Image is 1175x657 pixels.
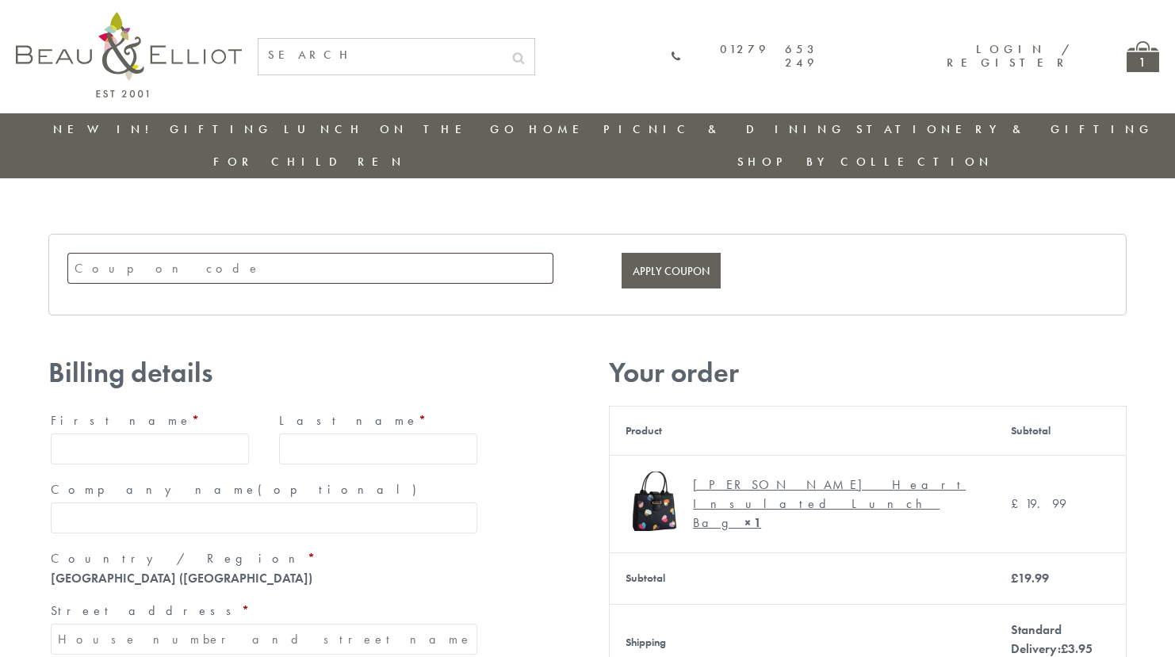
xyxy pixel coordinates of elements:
[170,121,273,137] a: Gifting
[610,406,995,455] th: Product
[48,357,480,389] h3: Billing details
[279,408,477,434] label: Last name
[995,406,1127,455] th: Subtotal
[1127,41,1159,72] a: 1
[671,43,818,71] a: 01279 653 249
[1011,570,1049,586] bdi: 19.99
[51,546,477,571] label: Country / Region
[529,121,592,137] a: Home
[947,41,1071,71] a: Login / Register
[258,39,503,71] input: SEARCH
[16,12,242,97] img: logo
[626,472,685,531] img: Emily Heart Insulated Lunch Bag
[213,154,406,170] a: For Children
[1061,640,1068,657] span: £
[693,476,967,533] div: [PERSON_NAME] Heart Insulated Lunch Bag
[1011,570,1018,586] span: £
[67,253,553,284] input: Coupon code
[1061,640,1093,657] bdi: 3.95
[51,570,312,586] strong: [GEOGRAPHIC_DATA] ([GEOGRAPHIC_DATA])
[626,472,979,537] a: Emily Heart Insulated Lunch Bag [PERSON_NAME] Heart Insulated Lunch Bag× 1
[1011,621,1093,657] label: Standard Delivery:
[603,121,846,137] a: Picnic & Dining
[51,477,477,502] label: Company name
[284,121,519,137] a: Lunch On The Go
[609,357,1127,389] h3: Your order
[51,624,477,655] input: House number and street name
[1011,495,1025,512] span: £
[51,408,249,434] label: First name
[258,481,426,498] span: (optional)
[744,514,761,531] strong: × 1
[51,598,477,624] label: Street address
[737,154,993,170] a: Shop by collection
[610,552,995,604] th: Subtotal
[856,121,1154,137] a: Stationery & Gifting
[1011,495,1066,512] bdi: 19.99
[53,121,159,137] a: New in!
[622,253,721,288] button: Apply coupon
